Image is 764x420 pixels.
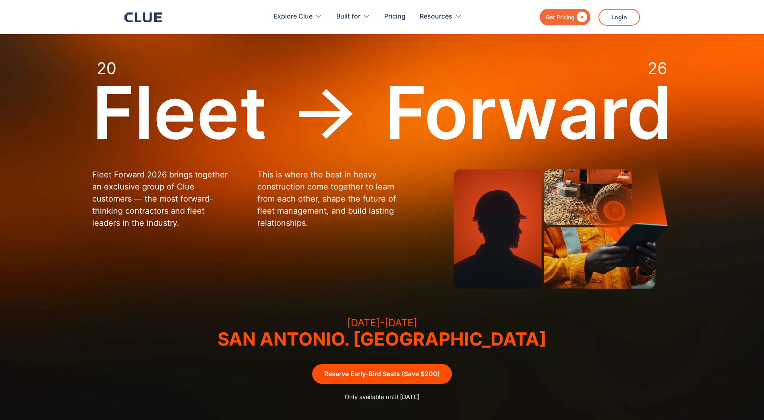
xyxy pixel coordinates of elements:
div: 26 [648,60,667,76]
p: Only available until [DATE] [312,392,452,402]
a: Pricing [384,4,406,29]
div:  [575,12,587,22]
div: Forward [385,76,672,149]
div: 20 [97,60,116,76]
h3: [DATE]-[DATE] [217,318,547,328]
a: Reserve Early-Bird Seats (Save $200) [312,364,452,384]
a: Get Pricing [540,9,590,25]
div: Explore Clue [273,4,322,29]
h3: SAN ANTONIO. [GEOGRAPHIC_DATA] [217,330,547,348]
div: Built for [336,4,370,29]
div: Resources [420,4,452,29]
div: Get Pricing [546,12,575,22]
p: Fleet Forward 2026 brings together an exclusive group of Clue customers — the most forward-thinki... [92,169,234,229]
div: Built for [336,4,360,29]
div: Explore Clue [273,4,313,29]
div: Resources [420,4,462,29]
p: This is where the best in heavy construction come together to learn from each other, shape the fu... [257,169,399,229]
div: Fleet [92,76,267,149]
a: Login [598,9,640,26]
